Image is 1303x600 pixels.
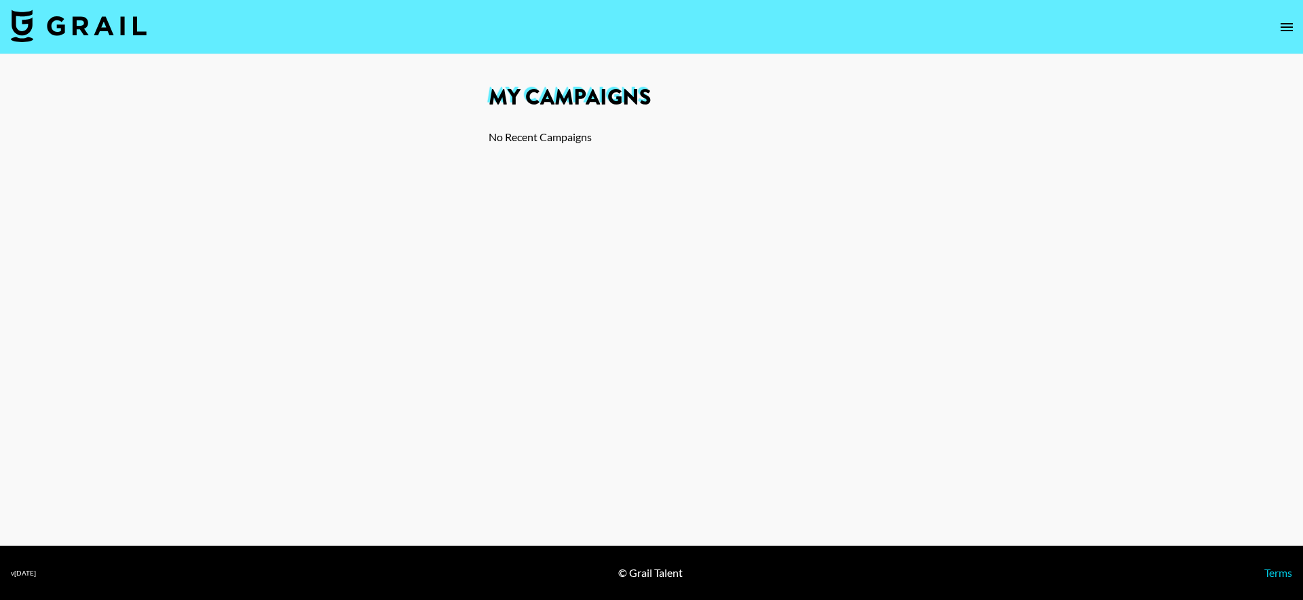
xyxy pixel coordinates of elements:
div: © Grail Talent [618,566,683,580]
iframe: Drift Widget Chat Controller [1235,532,1287,584]
div: v [DATE] [11,569,36,578]
button: open drawer [1273,14,1300,41]
img: Grail Talent [11,10,147,42]
h1: My Campaigns [489,87,814,109]
div: No Recent Campaigns [489,130,814,144]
